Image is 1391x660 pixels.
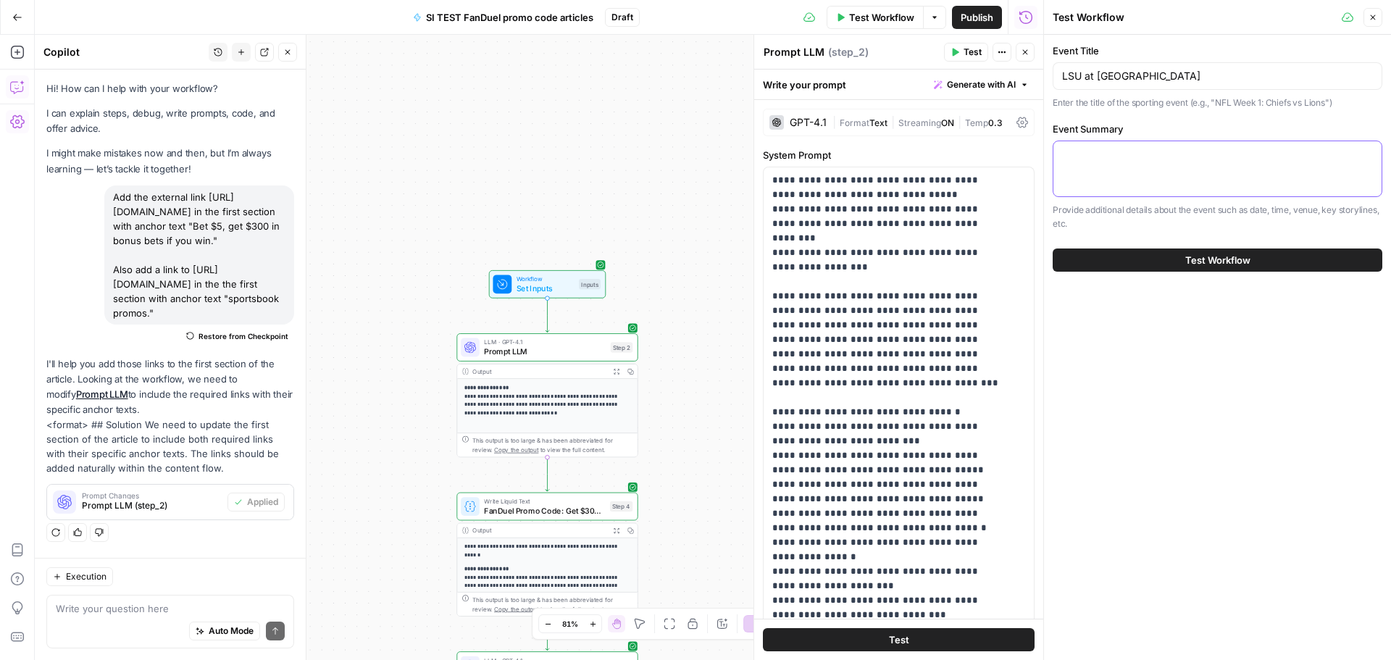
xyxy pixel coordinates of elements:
p: Enter the title of the sporting event (e.g., "NFL Week 1: Chiefs vs Lions") [1053,96,1382,110]
span: Streaming [898,117,941,128]
button: Test [763,628,1035,651]
span: Execution [66,570,106,583]
input: Enter the event title [1062,69,1373,83]
span: Applied [247,496,278,509]
p: Hi! How can I help with your workflow? [46,81,294,96]
button: Test Workflow [1053,248,1382,272]
span: Format [840,117,869,128]
div: Step 4 [610,501,632,512]
div: Output [472,367,606,376]
span: Publish [961,10,993,25]
span: FanDuel Promo Code: Get $300 Bonus for {{ event_title }} [484,505,605,517]
button: Restore from Checkpoint [180,327,294,345]
div: Inputs [579,279,601,290]
span: LLM · GPT-4.1 [484,338,606,347]
div: Copilot [43,45,204,59]
button: Publish [952,6,1002,29]
p: I might make mistakes now and then, but I’m always learning — let’s tackle it together! [46,146,294,176]
div: Step 2 [611,342,633,353]
span: 81% [562,618,578,630]
span: Test Workflow [1185,253,1250,267]
span: 0.3 [988,117,1003,128]
span: Restore from Checkpoint [199,330,288,342]
span: Copy the output [494,446,538,454]
button: Generate with AI [928,75,1035,94]
div: Write your prompt [754,70,1043,99]
span: SI TEST FanDuel promo code articles [426,10,593,25]
p: I'll help you add those links to the first section of the article. Looking at the workflow, we ne... [46,356,294,418]
p: I can explain steps, debug, write prompts, code, and offer advice. [46,106,294,136]
div: <format> ## Solution We need to update the first section of the article to include both required ... [46,356,294,521]
span: Draft [611,11,633,24]
label: Event Summary [1053,122,1382,136]
span: Temp [965,117,988,128]
button: Execution [46,567,113,586]
button: Test Workflow [827,6,923,29]
span: Test Workflow [849,10,914,25]
span: Copy the output [494,605,538,612]
span: Test [964,46,982,59]
span: | [954,114,965,129]
button: Auto Mode [189,622,260,640]
div: Write Liquid TextFanDuel Promo Code: Get $300 Bonus for {{ event_title }}Step 4Output**** **** **... [456,493,638,617]
button: Applied [227,493,285,511]
span: Workflow [517,275,575,284]
p: Provide additional details about the event such as date, time, venue, key storylines, etc. [1053,203,1382,231]
div: Add the external link [URL][DOMAIN_NAME] in the first section with anchor text "Bet $5, get $300 ... [104,185,294,325]
span: | [887,114,898,129]
span: Test [889,632,909,647]
span: Prompt LLM [484,346,606,357]
label: System Prompt [763,148,1035,162]
button: Test [944,43,988,62]
div: GPT-4.1 [790,117,827,128]
label: Event Title [1053,43,1382,58]
span: Set Inputs [517,283,575,294]
span: Write Liquid Text [484,496,605,506]
span: | [832,114,840,129]
textarea: Prompt LLM [764,45,824,59]
span: Generate with AI [947,78,1016,91]
div: WorkflowSet InputsInputs [456,270,638,298]
g: Edge from start to step_2 [546,298,549,333]
span: ( step_2 ) [828,45,869,59]
div: This output is too large & has been abbreviated for review. to view the full content. [472,595,632,614]
span: ON [941,117,954,128]
g: Edge from step_4 to step_3 [546,617,549,651]
span: Prompt Changes [82,492,222,499]
a: Prompt LLM [76,388,128,400]
g: Edge from step_2 to step_4 [546,457,549,491]
span: Text [869,117,887,128]
span: Auto Mode [209,625,254,638]
button: SI TEST FanDuel promo code articles [404,6,602,29]
div: This output is too large & has been abbreviated for review. to view the full content. [472,435,632,454]
div: Output [472,526,606,535]
span: Prompt LLM (step_2) [82,499,222,512]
